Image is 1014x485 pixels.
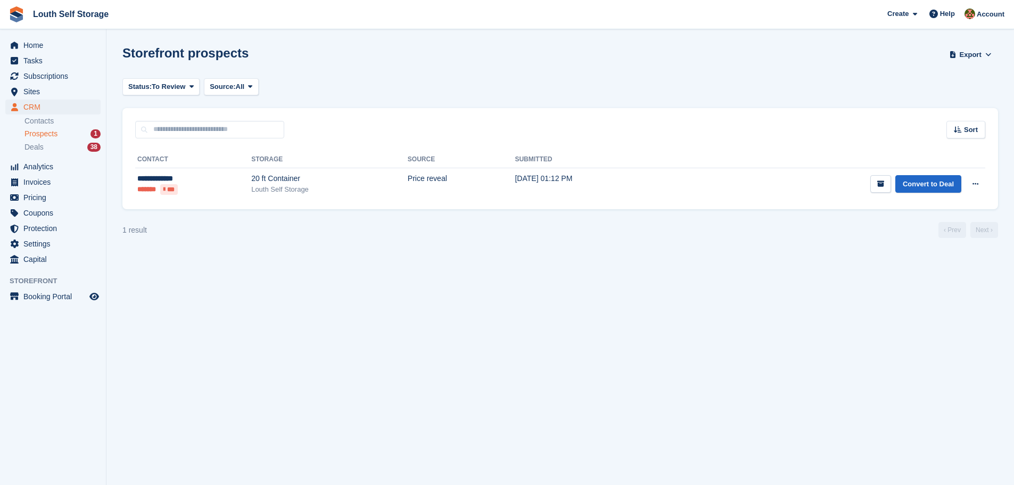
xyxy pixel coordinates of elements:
[5,84,101,99] a: menu
[977,9,1004,20] span: Account
[5,221,101,236] a: menu
[887,9,909,19] span: Create
[23,84,87,99] span: Sites
[23,221,87,236] span: Protection
[5,38,101,53] a: menu
[23,289,87,304] span: Booking Portal
[23,159,87,174] span: Analytics
[128,81,152,92] span: Status:
[23,252,87,267] span: Capital
[24,142,101,153] a: Deals 38
[10,276,106,286] span: Storefront
[970,222,998,238] a: Next
[23,236,87,251] span: Settings
[936,222,1000,238] nav: Page
[5,236,101,251] a: menu
[23,69,87,84] span: Subscriptions
[408,168,515,201] td: Price reveal
[23,190,87,205] span: Pricing
[5,159,101,174] a: menu
[940,9,955,19] span: Help
[24,142,44,152] span: Deals
[964,9,975,19] img: Andy Smith
[152,81,185,92] span: To Review
[23,38,87,53] span: Home
[24,116,101,126] a: Contacts
[23,205,87,220] span: Coupons
[88,290,101,303] a: Preview store
[24,128,101,139] a: Prospects 1
[29,5,113,23] a: Louth Self Storage
[90,129,101,138] div: 1
[251,173,408,184] div: 20 ft Container
[24,129,57,139] span: Prospects
[947,46,994,63] button: Export
[5,53,101,68] a: menu
[964,125,978,135] span: Sort
[122,225,147,236] div: 1 result
[5,69,101,84] a: menu
[515,151,671,168] th: Submitted
[408,151,515,168] th: Source
[5,100,101,114] a: menu
[204,78,259,96] button: Source: All
[122,46,249,60] h1: Storefront prospects
[23,100,87,114] span: CRM
[960,50,982,60] span: Export
[251,151,408,168] th: Storage
[251,184,408,195] div: Louth Self Storage
[122,78,200,96] button: Status: To Review
[135,151,251,168] th: Contact
[515,168,671,201] td: [DATE] 01:12 PM
[5,205,101,220] a: menu
[23,175,87,190] span: Invoices
[87,143,101,152] div: 38
[236,81,245,92] span: All
[23,53,87,68] span: Tasks
[210,81,235,92] span: Source:
[5,190,101,205] a: menu
[5,252,101,267] a: menu
[5,289,101,304] a: menu
[9,6,24,22] img: stora-icon-8386f47178a22dfd0bd8f6a31ec36ba5ce8667c1dd55bd0f319d3a0aa187defe.svg
[895,175,961,193] a: Convert to Deal
[5,175,101,190] a: menu
[938,222,966,238] a: Previous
